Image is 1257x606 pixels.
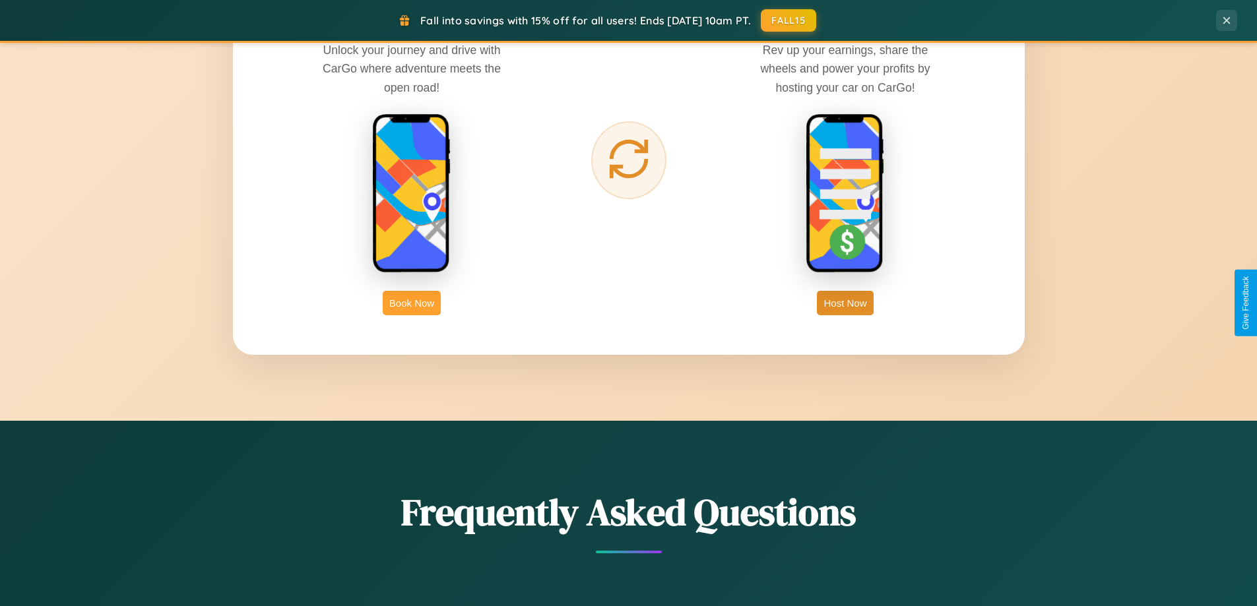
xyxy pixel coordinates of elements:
button: FALL15 [761,9,816,32]
button: Book Now [383,291,441,315]
button: Host Now [817,291,873,315]
img: rent phone [372,113,451,274]
p: Unlock your journey and drive with CarGo where adventure meets the open road! [313,41,511,96]
h2: Frequently Asked Questions [233,487,1025,537]
p: Rev up your earnings, share the wheels and power your profits by hosting your car on CarGo! [746,41,944,96]
img: host phone [806,113,885,274]
div: Give Feedback [1241,276,1250,330]
span: Fall into savings with 15% off for all users! Ends [DATE] 10am PT. [420,14,751,27]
